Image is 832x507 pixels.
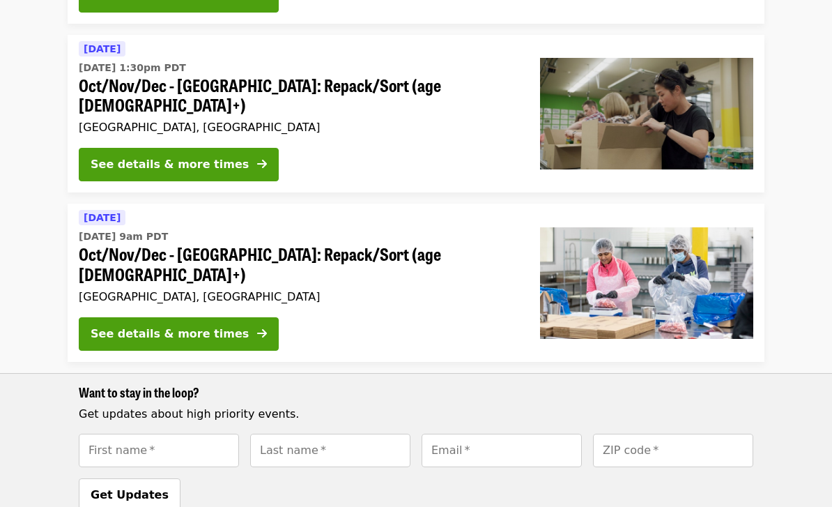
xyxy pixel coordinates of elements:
[79,75,518,116] span: Oct/Nov/Dec - [GEOGRAPHIC_DATA]: Repack/Sort (age [DEMOGRAPHIC_DATA]+)
[540,58,753,169] img: Oct/Nov/Dec - Portland: Repack/Sort (age 8+) organized by Oregon Food Bank
[84,212,121,223] span: [DATE]
[79,434,239,467] input: [object Object]
[257,158,267,171] i: arrow-right icon
[84,43,121,54] span: [DATE]
[257,327,267,340] i: arrow-right icon
[593,434,753,467] input: [object Object]
[91,156,249,173] div: See details & more times
[68,35,764,193] a: See details for "Oct/Nov/Dec - Portland: Repack/Sort (age 8+)"
[68,204,764,362] a: See details for "Oct/Nov/Dec - Beaverton: Repack/Sort (age 10+)"
[79,61,186,75] time: [DATE] 1:30pm PDT
[79,407,299,421] span: Get updates about high priority events.
[79,148,279,181] button: See details & more times
[79,317,279,351] button: See details & more times
[79,229,168,244] time: [DATE] 9am PDT
[79,290,518,303] div: [GEOGRAPHIC_DATA], [GEOGRAPHIC_DATA]
[91,326,249,342] div: See details & more times
[79,121,518,134] div: [GEOGRAPHIC_DATA], [GEOGRAPHIC_DATA]
[540,227,753,339] img: Oct/Nov/Dec - Beaverton: Repack/Sort (age 10+) organized by Oregon Food Bank
[79,244,518,285] span: Oct/Nov/Dec - [GEOGRAPHIC_DATA]: Repack/Sort (age [DEMOGRAPHIC_DATA]+)
[79,383,199,401] span: Want to stay in the loop?
[250,434,410,467] input: [object Object]
[422,434,582,467] input: [object Object]
[91,488,169,501] span: Get Updates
